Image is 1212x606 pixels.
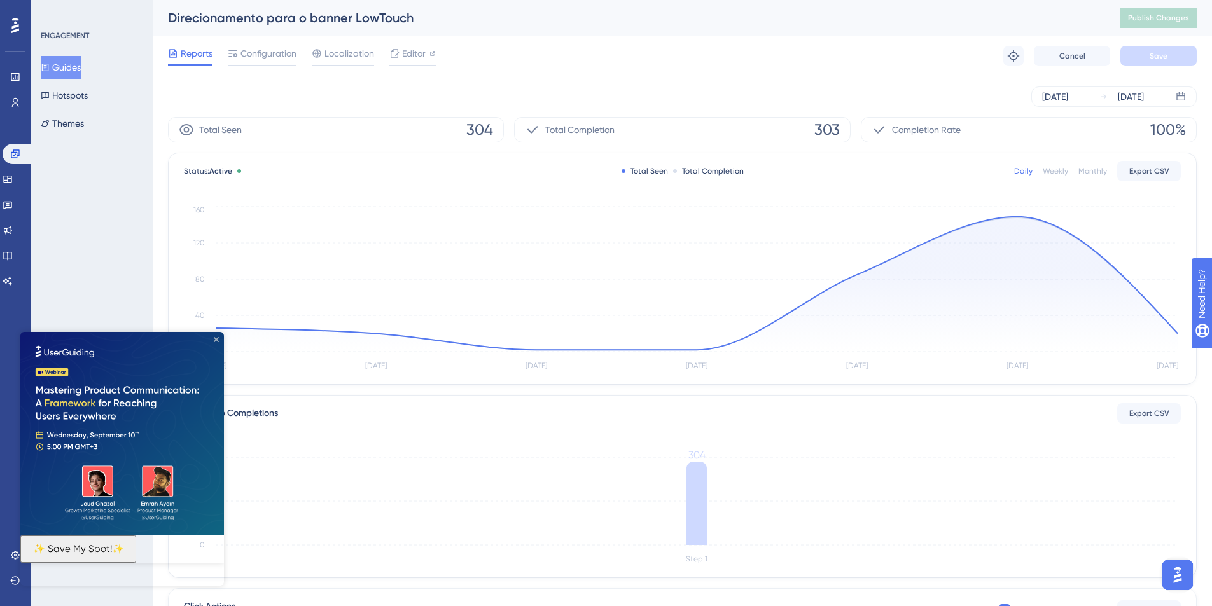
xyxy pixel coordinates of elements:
div: Close Preview [193,5,199,10]
button: Save [1120,46,1197,66]
span: Status: [184,166,232,176]
button: Cancel [1034,46,1110,66]
span: Need Help? [30,3,80,18]
button: Export CSV [1117,161,1181,181]
div: Weekly [1043,166,1068,176]
tspan: 304 [688,449,706,461]
span: Publish Changes [1128,13,1189,23]
div: Monthly [1078,166,1107,176]
span: Completion Rate [892,122,961,137]
span: Save [1150,51,1167,61]
span: Localization [324,46,374,61]
span: Reports [181,46,212,61]
span: Export CSV [1129,166,1169,176]
div: Direcionamento para o banner LowTouch [168,9,1089,27]
tspan: [DATE] [846,361,868,370]
tspan: [DATE] [1157,361,1178,370]
tspan: [DATE] [365,361,387,370]
tspan: 80 [195,275,205,284]
button: Guides [41,56,81,79]
span: Cancel [1059,51,1085,61]
button: Publish Changes [1120,8,1197,28]
div: ENGAGEMENT [41,31,89,41]
tspan: 160 [193,205,205,214]
div: Total Step Completions [184,406,278,421]
span: Active [209,167,232,176]
div: Total Seen [622,166,668,176]
iframe: UserGuiding AI Assistant Launcher [1159,556,1197,594]
tspan: 40 [195,311,205,320]
div: Daily [1014,166,1033,176]
span: Export CSV [1129,408,1169,418]
span: Total Seen [199,122,242,137]
span: 100% [1150,120,1186,140]
tspan: [DATE] [526,361,547,370]
tspan: Step 1 [686,554,707,563]
button: Hotspots [41,84,88,107]
div: [DATE] [1118,89,1144,104]
button: Themes [41,112,84,135]
div: [DATE] [1042,89,1068,104]
span: 304 [466,120,493,140]
tspan: 120 [193,238,205,247]
tspan: [DATE] [1007,361,1028,370]
span: Editor [402,46,426,61]
button: Export CSV [1117,403,1181,424]
span: Configuration [240,46,296,61]
span: 303 [814,120,840,140]
div: Total Completion [673,166,744,176]
span: Total Completion [545,122,615,137]
tspan: [DATE] [686,361,707,370]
